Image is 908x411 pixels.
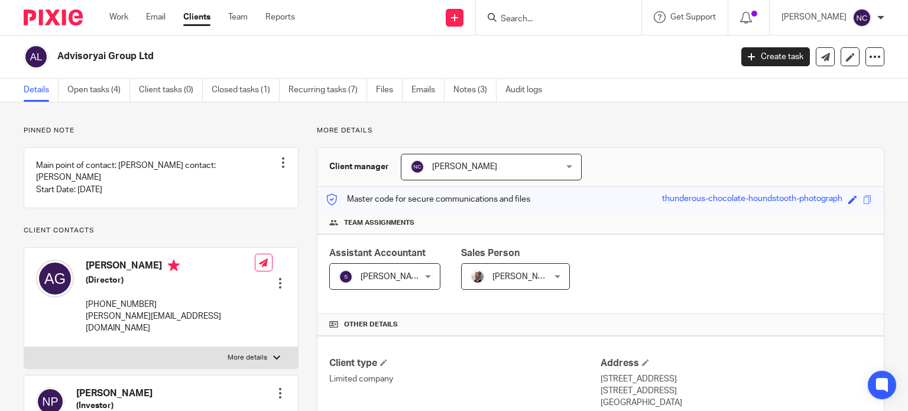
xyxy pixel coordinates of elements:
img: svg%3E [36,260,74,297]
a: Team [228,11,248,23]
p: [STREET_ADDRESS] [601,385,872,397]
p: Pinned note [24,126,299,135]
h5: (Director) [86,274,255,286]
p: Client contacts [24,226,299,235]
img: Matt%20Circle.png [471,270,485,284]
a: Reports [265,11,295,23]
p: [PERSON_NAME] [781,11,847,23]
h2: Advisoryai Group Ltd [57,50,591,63]
p: More details [317,126,884,135]
a: Recurring tasks (7) [288,79,367,102]
p: More details [228,353,267,363]
span: Get Support [670,13,716,21]
span: Sales Person [461,248,520,258]
img: svg%3E [24,44,48,69]
h3: Client manager [329,161,389,173]
span: [PERSON_NAME] K V [361,273,440,281]
h4: Client type [329,357,601,370]
h4: Address [601,357,872,370]
a: Email [146,11,166,23]
div: thunderous-chocolate-houndstooth-photograph [662,193,842,206]
span: Assistant Accountant [329,248,426,258]
img: Pixie [24,9,83,25]
a: Details [24,79,59,102]
img: svg%3E [410,160,424,174]
p: Master code for secure communications and files [326,193,530,205]
h4: [PERSON_NAME] [76,387,153,400]
p: Limited company [329,373,601,385]
a: Emails [411,79,445,102]
a: Client tasks (0) [139,79,203,102]
span: [PERSON_NAME] [492,273,557,281]
input: Search [500,14,606,25]
h4: [PERSON_NAME] [86,260,255,274]
a: Open tasks (4) [67,79,130,102]
i: Primary [168,260,180,271]
span: Other details [344,320,398,329]
a: Audit logs [505,79,551,102]
a: Work [109,11,128,23]
p: [GEOGRAPHIC_DATA] [601,397,872,409]
span: Team assignments [344,218,414,228]
p: [PERSON_NAME][EMAIL_ADDRESS][DOMAIN_NAME] [86,310,255,335]
a: Files [376,79,403,102]
img: svg%3E [339,270,353,284]
a: Clients [183,11,210,23]
span: [PERSON_NAME] [432,163,497,171]
a: Create task [741,47,810,66]
a: Closed tasks (1) [212,79,280,102]
p: [PHONE_NUMBER] [86,299,255,310]
p: [STREET_ADDRESS] [601,373,872,385]
a: Notes (3) [453,79,497,102]
img: svg%3E [852,8,871,27]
